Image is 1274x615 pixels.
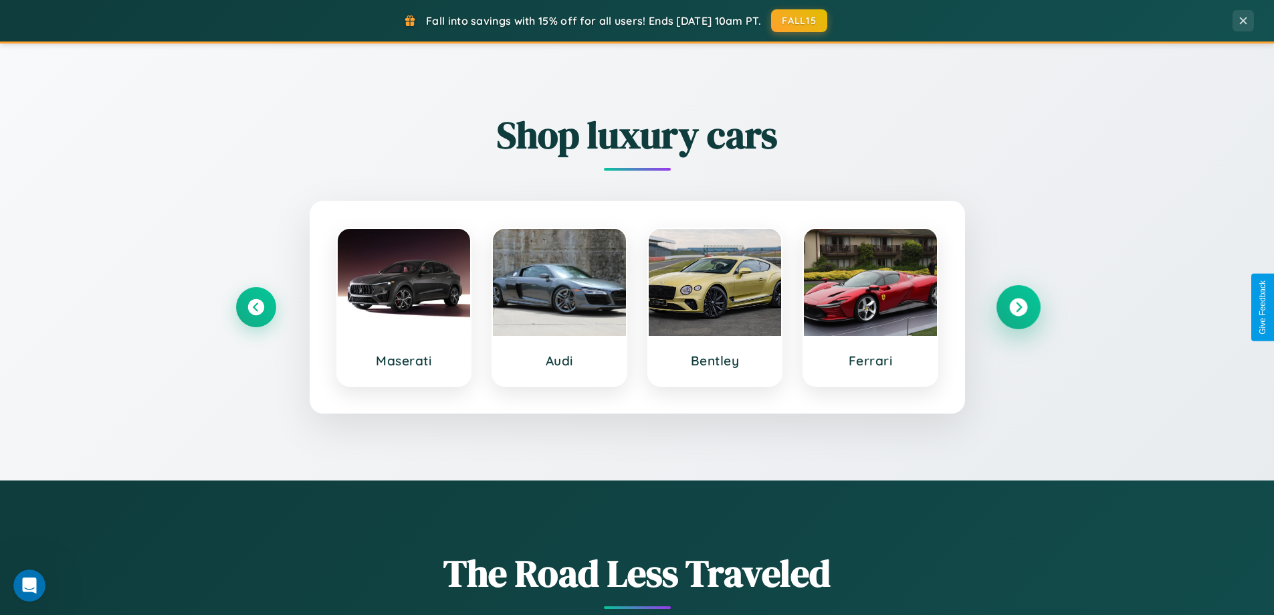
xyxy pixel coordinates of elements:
h3: Ferrari [817,353,924,369]
span: Fall into savings with 15% off for all users! Ends [DATE] 10am PT. [426,14,761,27]
h2: Shop luxury cars [236,109,1039,161]
button: FALL15 [771,9,827,32]
h1: The Road Less Traveled [236,547,1039,599]
h3: Maserati [351,353,457,369]
h3: Audi [506,353,613,369]
iframe: Intercom live chat [13,569,45,602]
h3: Bentley [662,353,768,369]
div: Give Feedback [1258,280,1267,335]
